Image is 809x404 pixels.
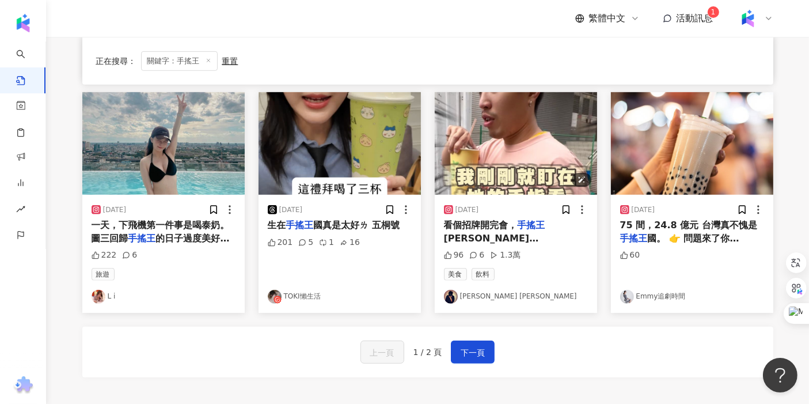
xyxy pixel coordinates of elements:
img: Kolr%20app%20icon%20%281%29.png [737,7,759,29]
div: 60 [620,250,640,261]
a: KOL AvatarEmmy追劇時間 [620,290,764,304]
img: chrome extension [12,376,35,395]
mark: 手搖王 [518,220,545,231]
img: post-image [611,92,773,195]
a: KOL AvatarL i [92,290,236,304]
span: 旅遊 [92,268,115,281]
div: [DATE] [455,205,479,215]
sup: 1 [708,6,719,18]
a: KOL AvatarTOKI懶生活 [268,290,412,304]
img: post-image [259,92,421,195]
span: 繁體中文 [589,12,626,25]
span: 的日子過度美好啦😘😘😘 看著 [92,233,230,256]
div: 222 [92,250,117,261]
span: 1 / 2 頁 [413,348,442,357]
div: 6 [122,250,137,261]
span: 下一頁 [461,346,485,360]
img: post-image [435,92,597,195]
div: 6 [469,250,484,261]
div: 5 [298,237,313,248]
div: 96 [444,250,464,261]
div: [DATE] [279,205,303,215]
img: KOL Avatar [92,290,105,304]
img: post-image [82,92,245,195]
span: 正在搜尋 ： [96,56,136,65]
span: 國。 👉 問題來了你[DATE]喝了嗎 [620,233,739,256]
img: KOL Avatar [444,290,458,304]
div: 16 [340,237,360,248]
span: 活動訊息 [677,13,713,24]
iframe: Help Scout Beacon - Open [763,358,797,392]
span: 關鍵字：手搖王 [141,51,218,70]
span: 生在 [268,220,286,231]
span: 1 [711,8,716,16]
mark: 手搖王 [286,220,314,231]
span: 看個招牌開完會， [444,220,518,231]
span: [PERSON_NAME] [PERSON_NAME]又吵著說要喝手搖！愛馬仕戒指💍閃到我了啦 #有[PERSON_NAME] #wealthyads #廣告公司 #老闆 #手搖 #手搖飲料 #... [444,233,586,321]
div: 重置 [222,56,238,65]
div: 201 [268,237,293,248]
img: KOL Avatar [620,290,634,304]
a: search [16,41,39,86]
mark: 手搖王 [620,233,648,244]
a: KOL Avatar[PERSON_NAME] [PERSON_NAME] [444,290,588,304]
span: 飲料 [472,268,495,281]
div: [DATE] [632,205,655,215]
span: 美食 [444,268,467,281]
div: 1.3萬 [490,250,521,261]
span: 75 間，24.8 億元 台灣真不愧是 [620,220,757,231]
span: rise [16,198,25,224]
mark: 手搖王 [128,233,156,244]
img: KOL Avatar [268,290,282,304]
div: [DATE] [103,205,127,215]
img: logo icon [14,14,32,32]
button: 下一頁 [451,341,495,364]
span: 一天，下飛機第一件事是喝泰奶。 圖三回歸 [92,220,230,243]
span: 國真是太好ㄌ 五桐號 [314,220,400,231]
button: 上一頁 [360,341,404,364]
div: 1 [319,237,334,248]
